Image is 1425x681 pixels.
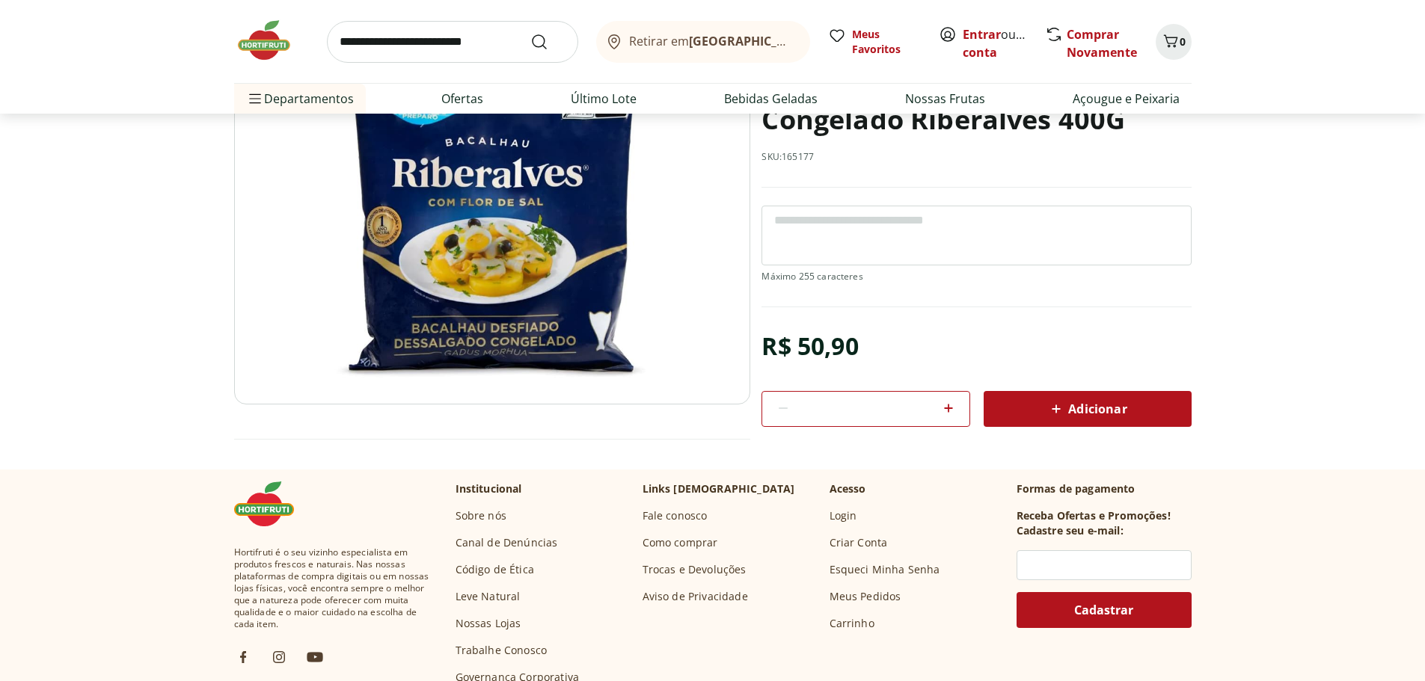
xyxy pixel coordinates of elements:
[456,589,521,604] a: Leve Natural
[761,151,814,163] p: SKU: 165177
[830,616,874,631] a: Carrinho
[596,21,810,63] button: Retirar em[GEOGRAPHIC_DATA]/[GEOGRAPHIC_DATA]
[963,25,1029,61] span: ou
[456,481,522,496] p: Institucional
[984,391,1192,427] button: Adicionar
[643,481,795,496] p: Links [DEMOGRAPHIC_DATA]
[246,81,264,117] button: Menu
[830,508,857,523] a: Login
[306,648,324,666] img: ytb
[830,589,901,604] a: Meus Pedidos
[689,33,941,49] b: [GEOGRAPHIC_DATA]/[GEOGRAPHIC_DATA]
[643,589,748,604] a: Aviso de Privacidade
[629,34,794,48] span: Retirar em
[1017,508,1171,523] h3: Receba Ofertas e Promoções!
[643,535,718,550] a: Como comprar
[830,481,866,496] p: Acesso
[441,90,483,108] a: Ofertas
[1074,604,1133,616] span: Cadastrar
[643,562,747,577] a: Trocas e Devoluções
[1156,24,1192,60] button: Carrinho
[456,643,548,658] a: Trabalhe Conosco
[963,26,1001,43] a: Entrar
[1017,592,1192,628] button: Cadastrar
[234,648,252,666] img: fb
[246,81,354,117] span: Departamentos
[1017,481,1192,496] p: Formas de pagamento
[456,616,521,631] a: Nossas Lojas
[456,508,506,523] a: Sobre nós
[530,33,566,51] button: Submit Search
[456,535,558,550] a: Canal de Denúncias
[761,325,858,367] div: R$ 50,90
[1067,26,1137,61] a: Comprar Novamente
[1180,34,1186,49] span: 0
[456,562,534,577] a: Código de Ética
[327,21,578,63] input: search
[828,27,921,57] a: Meus Favoritos
[234,546,432,630] span: Hortifruti é o seu vizinho especialista em produtos frescos e naturais. Nas nossas plataformas de...
[830,535,888,550] a: Criar Conta
[643,508,708,523] a: Fale conosco
[905,90,985,108] a: Nossas Frutas
[234,481,309,526] img: Hortifruti
[1073,90,1180,108] a: Açougue e Peixaria
[1017,523,1124,538] h3: Cadastre seu e-mail:
[1047,400,1127,418] span: Adicionar
[963,26,1045,61] a: Criar conta
[571,90,637,108] a: Último Lote
[234,18,309,63] img: Hortifruti
[270,648,288,666] img: ig
[234,43,750,404] img: Bacalhau Dessalgado Morhua Congelado Riberalves 400g
[852,27,921,57] span: Meus Favoritos
[724,90,818,108] a: Bebidas Geladas
[830,562,940,577] a: Esqueci Minha Senha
